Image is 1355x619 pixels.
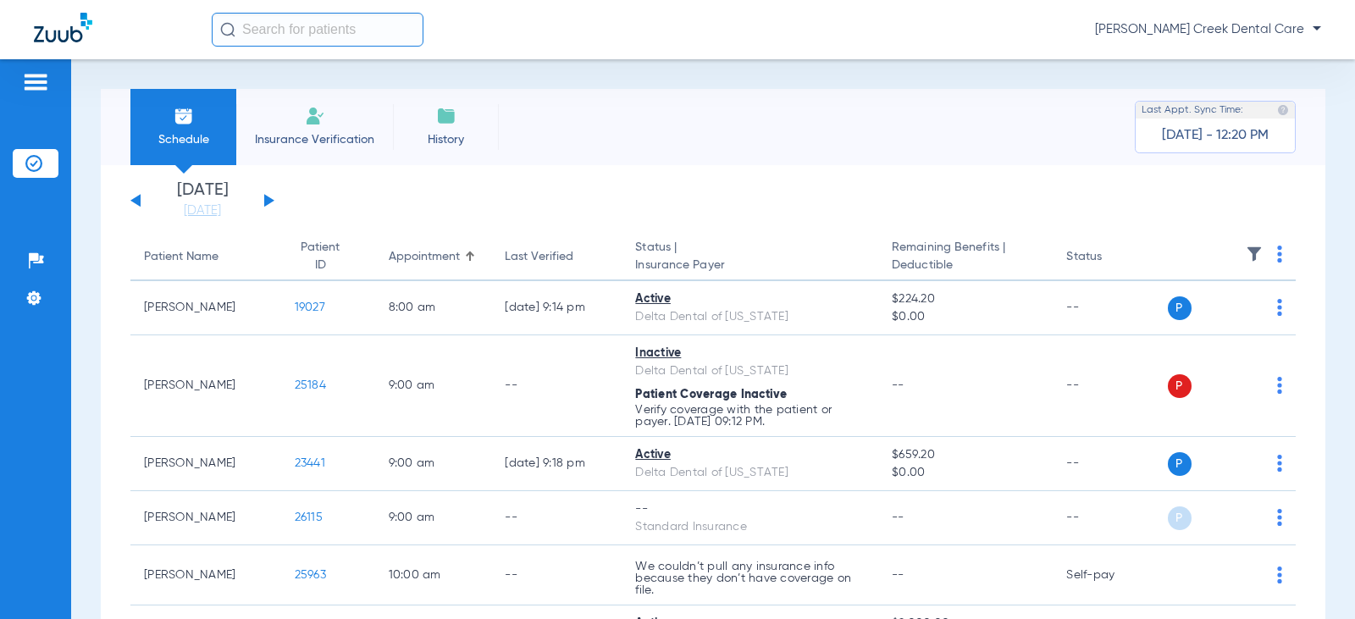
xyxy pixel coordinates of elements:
div: Last Verified [505,248,608,266]
span: 25963 [295,569,326,581]
td: -- [1053,437,1167,491]
span: $659.20 [892,446,1039,464]
td: 9:00 AM [375,491,492,545]
img: group-dot-blue.svg [1277,566,1282,583]
td: 8:00 AM [375,281,492,335]
span: $0.00 [892,464,1039,482]
p: We couldn’t pull any insurance info because they don’t have coverage on file. [635,561,865,596]
span: Last Appt. Sync Time: [1142,102,1243,119]
td: -- [1053,491,1167,545]
span: Insurance Payer [635,257,865,274]
td: -- [1053,281,1167,335]
img: group-dot-blue.svg [1277,509,1282,526]
span: -- [892,511,904,523]
p: Verify coverage with the patient or payer. [DATE] 09:12 PM. [635,404,865,428]
td: 9:00 AM [375,437,492,491]
div: Appointment [389,248,460,266]
span: P [1168,506,1192,530]
span: 23441 [295,457,325,469]
td: [PERSON_NAME] [130,491,281,545]
div: Patient Name [144,248,218,266]
span: Patient Coverage Inactive [635,389,787,401]
img: hamburger-icon [22,72,49,92]
td: [PERSON_NAME] [130,281,281,335]
span: [PERSON_NAME] Creek Dental Care [1095,21,1321,38]
li: [DATE] [152,182,253,219]
div: Active [635,290,865,308]
div: Delta Dental of [US_STATE] [635,308,865,326]
img: last sync help info [1277,104,1289,116]
img: filter.svg [1246,246,1263,263]
td: -- [1053,335,1167,437]
span: Insurance Verification [249,131,380,148]
span: 26115 [295,511,323,523]
div: Active [635,446,865,464]
th: Status | [622,234,878,281]
th: Status [1053,234,1167,281]
span: History [406,131,486,148]
td: [PERSON_NAME] [130,545,281,605]
div: -- [635,500,865,518]
div: Standard Insurance [635,518,865,536]
td: 9:00 AM [375,335,492,437]
span: Schedule [143,131,224,148]
td: [DATE] 9:18 PM [491,437,622,491]
td: -- [491,491,622,545]
span: $0.00 [892,308,1039,326]
img: Zuub Logo [34,13,92,42]
img: Manual Insurance Verification [305,106,325,126]
td: [PERSON_NAME] [130,335,281,437]
a: [DATE] [152,202,253,219]
input: Search for patients [212,13,423,47]
td: 10:00 AM [375,545,492,605]
img: group-dot-blue.svg [1277,299,1282,316]
td: -- [491,545,622,605]
div: Delta Dental of [US_STATE] [635,362,865,380]
img: group-dot-blue.svg [1277,455,1282,472]
img: History [436,106,456,126]
span: [DATE] - 12:20 PM [1162,127,1269,144]
img: Search Icon [220,22,235,37]
span: P [1168,452,1192,476]
div: Patient ID [295,239,346,274]
img: Schedule [174,106,194,126]
span: P [1168,374,1192,398]
span: $224.20 [892,290,1039,308]
td: [DATE] 9:14 PM [491,281,622,335]
div: Inactive [635,345,865,362]
span: -- [892,379,904,391]
span: 25184 [295,379,326,391]
span: Deductible [892,257,1039,274]
span: P [1168,296,1192,320]
td: [PERSON_NAME] [130,437,281,491]
span: -- [892,569,904,581]
img: group-dot-blue.svg [1277,246,1282,263]
img: group-dot-blue.svg [1277,377,1282,394]
div: Patient ID [295,239,362,274]
td: -- [491,335,622,437]
div: Delta Dental of [US_STATE] [635,464,865,482]
div: Appointment [389,248,478,266]
td: Self-pay [1053,545,1167,605]
span: 19027 [295,301,325,313]
div: Last Verified [505,248,573,266]
div: Patient Name [144,248,268,266]
th: Remaining Benefits | [878,234,1053,281]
